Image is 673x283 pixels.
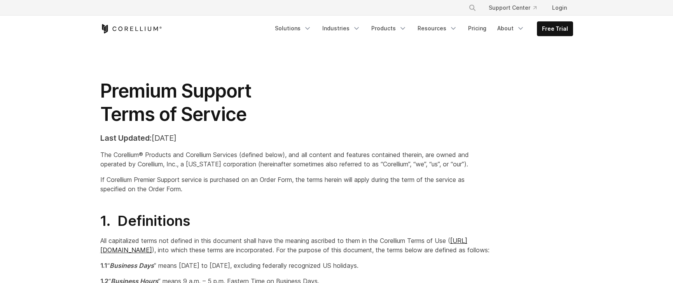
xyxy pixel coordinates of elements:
[107,262,358,269] span: “ ” means [DATE] to [DATE], excluding federally recognized US holidays.
[546,1,573,15] a: Login
[270,21,316,35] a: Solutions
[100,79,492,126] h1: Premium Support Terms of Service
[100,212,190,229] span: 1. Definitions
[100,237,450,245] span: All capitalized terms not defined in this document shall have the meaning ascribed to them in the...
[318,21,365,35] a: Industries
[482,1,543,15] a: Support Center
[465,1,479,15] button: Search
[367,21,411,35] a: Products
[152,246,489,254] span: ), into which these terms are incorporated. For the purpose of this document, the terms below are...
[100,176,465,193] span: If Corellium Premier Support service is purchased on an Order Form, the terms herein will apply d...
[100,24,162,33] a: Corellium Home
[100,150,492,169] p: The Corellium® Products and Corellium Services (defined below), and all content and features cont...
[100,262,107,269] span: 1.1
[463,21,491,35] a: Pricing
[537,22,573,36] a: Free Trial
[413,21,462,35] a: Resources
[110,262,154,269] em: Business Days
[270,21,573,36] div: Navigation Menu
[493,21,529,35] a: About
[100,132,492,144] p: [DATE]
[459,1,573,15] div: Navigation Menu
[100,133,152,143] strong: Last Updated:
